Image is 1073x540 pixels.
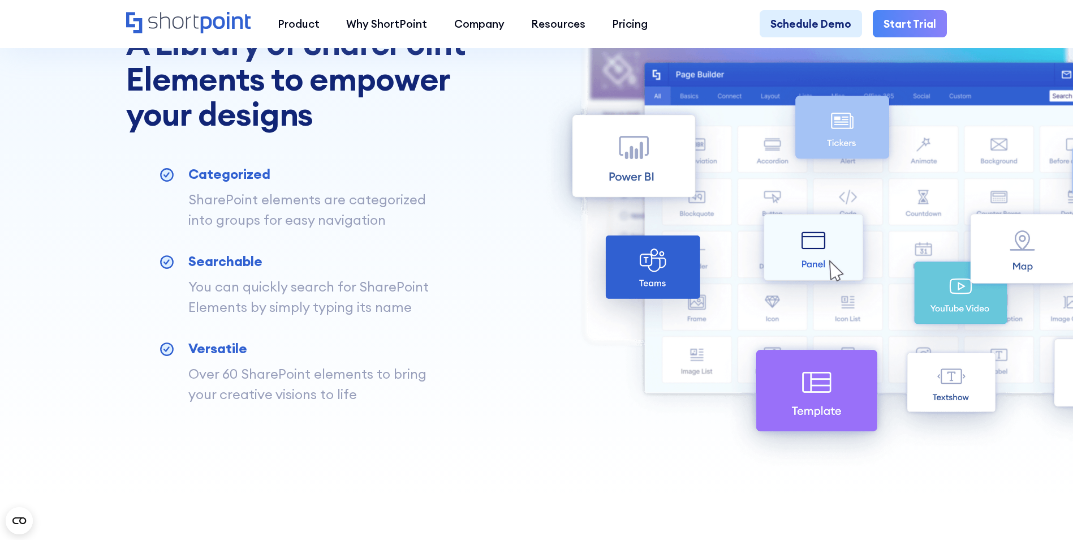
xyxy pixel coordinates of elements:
div: Why ShortPoint [346,16,427,32]
iframe: Chat Widget [869,409,1073,540]
a: Product [264,10,333,37]
h3: Versatile [188,338,451,359]
h2: A Library of SharePoint Elements to empower your designs [126,25,481,132]
a: Home [126,12,251,35]
div: Company [454,16,505,32]
a: Why ShortPoint [333,10,441,37]
a: Start Trial [873,10,947,37]
h3: Searchable [188,251,451,272]
div: Product [278,16,320,32]
p: You can quickly search for SharePoint Elements by simply typing its name [188,277,451,317]
p: Over 60 SharePoint elements to bring your creative visions to life [188,364,451,404]
a: Resources [518,10,598,37]
a: Schedule Demo [760,10,862,37]
button: Open CMP widget [6,507,33,534]
a: Pricing [599,10,661,37]
a: Company [441,10,518,37]
p: SharePoint elements are categorized into groups for easy navigation [188,190,451,230]
h3: Categorized [188,164,451,185]
div: Pricing [612,16,648,32]
div: Resources [531,16,585,32]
